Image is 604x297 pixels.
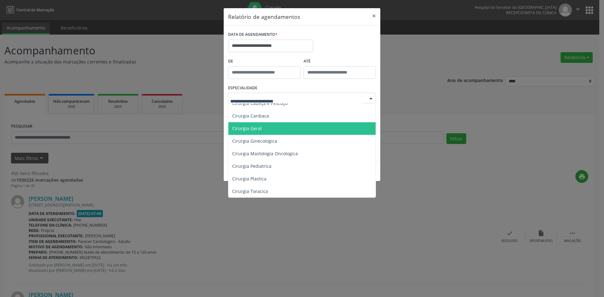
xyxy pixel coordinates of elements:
label: DATA DE AGENDAMENTO [228,30,277,40]
label: De [228,57,300,66]
span: Cirurgia Plastica [232,176,266,182]
span: Cirurgia Ginecologica [232,138,277,144]
button: Close [368,8,380,24]
span: Cirurgia Mastologia Oncologica [232,151,298,157]
span: Cirurgia Pediatrica [232,163,271,169]
label: ESPECIALIDADE [228,83,257,93]
h5: Relatório de agendamentos [228,13,300,21]
label: ATÉ [304,57,376,66]
span: Cirurgia Cabeça e Pescoço [232,100,288,106]
span: Cirurgia Toracica [232,188,268,194]
span: Cirurgia Geral [232,125,262,131]
span: Cirurgia Cardiaca [232,113,269,119]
